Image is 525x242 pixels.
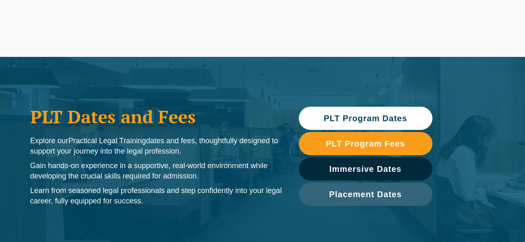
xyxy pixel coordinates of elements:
[30,136,282,156] p: Explore our dates and fees, thoughtfully designed to support your journey into the legal profession.
[326,139,405,148] span: PLT Program Fees
[299,157,432,181] a: Immersive Dates
[329,190,402,198] span: Placement Dates
[299,107,432,130] a: PLT Program Dates
[30,106,282,127] h1: PLT Dates and Fees
[330,165,402,173] span: Immersive Dates
[299,183,432,206] a: Placement Dates
[324,114,407,122] span: PLT Program Dates
[30,186,282,206] p: Learn from seasoned legal professionals and step confidently into your legal career, fully equipp...
[299,132,432,155] a: PLT Program Fees
[68,137,146,145] span: Practical Legal Training
[30,161,282,181] p: Gain hands-on experience in a supportive, real-world environment while developing the crucial ski...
